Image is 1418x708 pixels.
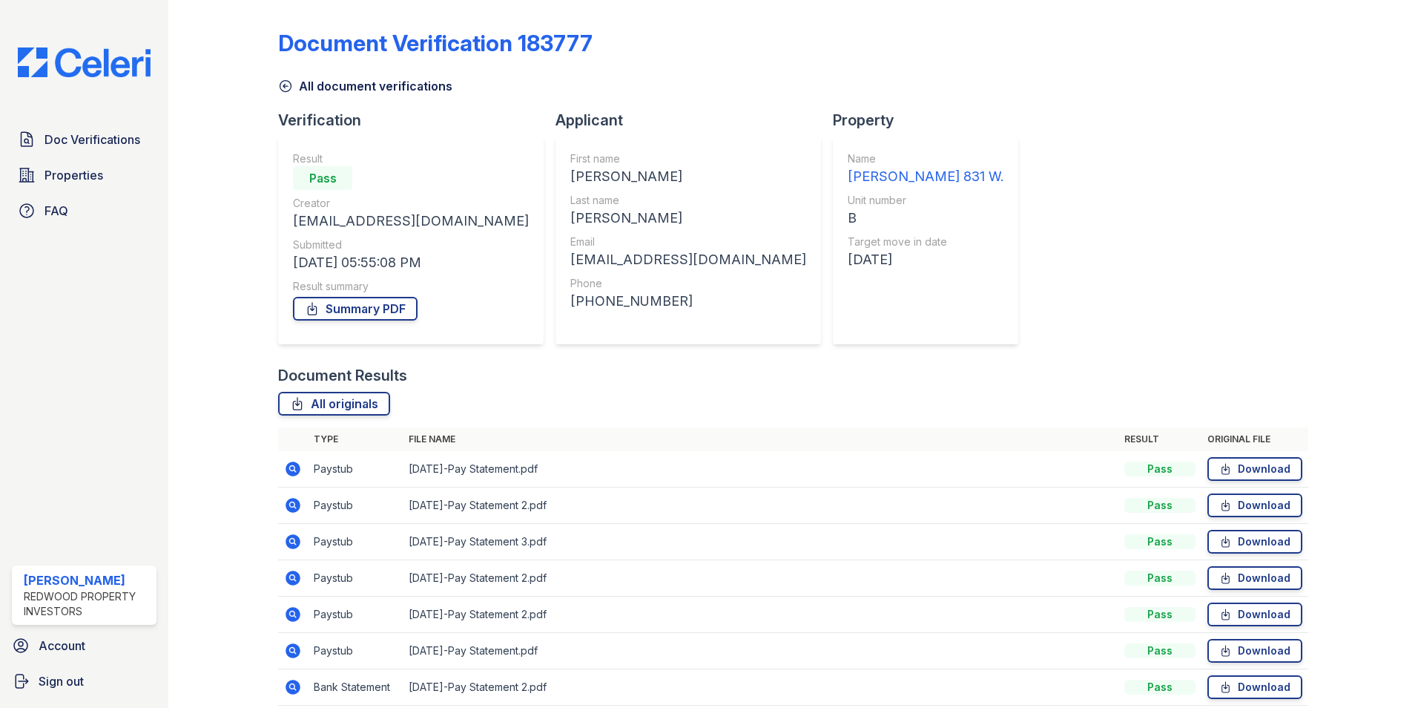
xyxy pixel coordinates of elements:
a: Download [1207,457,1302,481]
div: Document Results [278,365,407,386]
a: Doc Verifications [12,125,156,154]
span: Sign out [39,672,84,690]
div: Result summary [293,279,529,294]
img: CE_Logo_Blue-a8612792a0a2168367f1c8372b55b34899dd931a85d93a1a3d3e32e68fde9ad4.png [6,47,162,77]
div: B [848,208,1003,229]
div: Pass [1124,571,1196,586]
span: Properties [44,166,103,184]
td: [DATE]-Pay Statement 2.pdf [403,560,1118,597]
a: Account [6,631,162,661]
a: All originals [278,392,390,416]
a: Download [1207,566,1302,590]
div: Submitted [293,237,529,252]
a: Summary PDF [293,297,418,321]
td: Paystub [308,488,403,524]
div: Document Verification 183777 [278,30,593,56]
td: Paystub [308,633,403,669]
div: [PERSON_NAME] [570,208,806,229]
span: Account [39,637,85,655]
th: Type [308,427,403,451]
div: Creator [293,196,529,211]
div: Pass [1124,643,1196,658]
a: Download [1207,675,1302,699]
td: Paystub [308,560,403,597]
td: Paystub [308,451,403,488]
div: Email [570,235,806,249]
td: [DATE]-Pay Statement.pdf [403,451,1118,488]
div: Redwood Property Investors [24,589,151,619]
a: Download [1207,530,1302,554]
span: FAQ [44,202,68,220]
td: [DATE]-Pay Statement 2.pdf [403,488,1118,524]
div: [PHONE_NUMBER] [570,291,806,312]
div: Target move in date [848,235,1003,249]
a: All document verifications [278,77,452,95]
div: First name [570,151,806,166]
a: Properties [12,160,156,190]
td: [DATE]-Pay Statement 3.pdf [403,524,1118,560]
div: Pass [293,166,352,190]
div: [PERSON_NAME] [24,571,151,589]
div: Verification [278,110,555,131]
td: [DATE]-Pay Statement.pdf [403,633,1118,669]
div: Pass [1124,534,1196,549]
div: [PERSON_NAME] [570,166,806,187]
a: Download [1207,494,1302,517]
td: Bank Statement [308,669,403,706]
div: Pass [1124,680,1196,695]
div: Phone [570,276,806,291]
span: Doc Verifications [44,131,140,148]
div: Pass [1124,498,1196,513]
div: [EMAIL_ADDRESS][DOMAIN_NAME] [570,249,806,270]
div: [DATE] [848,249,1003,270]
div: Name [848,151,1003,166]
a: Sign out [6,666,162,696]
div: Last name [570,193,806,208]
div: Result [293,151,529,166]
div: Applicant [555,110,833,131]
td: Paystub [308,597,403,633]
div: Unit number [848,193,1003,208]
div: [DATE] 05:55:08 PM [293,252,529,273]
a: Download [1207,639,1302,663]
th: Original file [1201,427,1308,451]
div: Pass [1124,607,1196,622]
td: Paystub [308,524,403,560]
td: [DATE]-Pay Statement 2.pdf [403,597,1118,633]
th: File name [403,427,1118,451]
td: [DATE]-Pay Statement 2.pdf [403,669,1118,706]
a: Name [PERSON_NAME] 831 W. [848,151,1003,187]
a: FAQ [12,196,156,226]
div: [EMAIL_ADDRESS][DOMAIN_NAME] [293,211,529,232]
div: Property [833,110,1030,131]
div: Pass [1124,462,1196,476]
div: [PERSON_NAME] 831 W. [848,166,1003,187]
a: Download [1207,603,1302,626]
th: Result [1118,427,1201,451]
